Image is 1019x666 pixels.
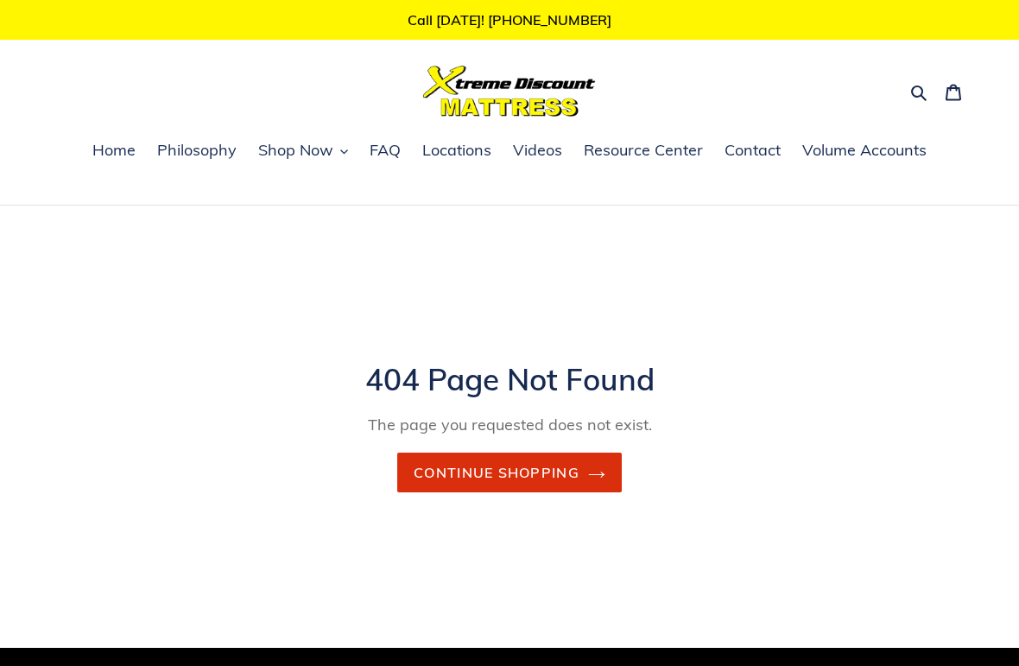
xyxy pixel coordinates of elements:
[397,453,622,492] a: Continue shopping
[258,140,333,161] span: Shop Now
[149,138,245,164] a: Philosophy
[361,138,409,164] a: FAQ
[575,138,712,164] a: Resource Center
[370,140,401,161] span: FAQ
[84,138,144,164] a: Home
[794,138,935,164] a: Volume Accounts
[725,140,781,161] span: Contact
[584,140,703,161] span: Resource Center
[423,66,596,117] img: Xtreme Discount Mattress
[422,140,491,161] span: Locations
[513,140,562,161] span: Videos
[504,138,571,164] a: Videos
[157,140,237,161] span: Philosophy
[92,140,136,161] span: Home
[414,138,500,164] a: Locations
[95,413,924,436] p: The page you requested does not exist.
[250,138,357,164] button: Shop Now
[802,140,927,161] span: Volume Accounts
[95,361,924,397] h1: 404 Page Not Found
[716,138,789,164] a: Contact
